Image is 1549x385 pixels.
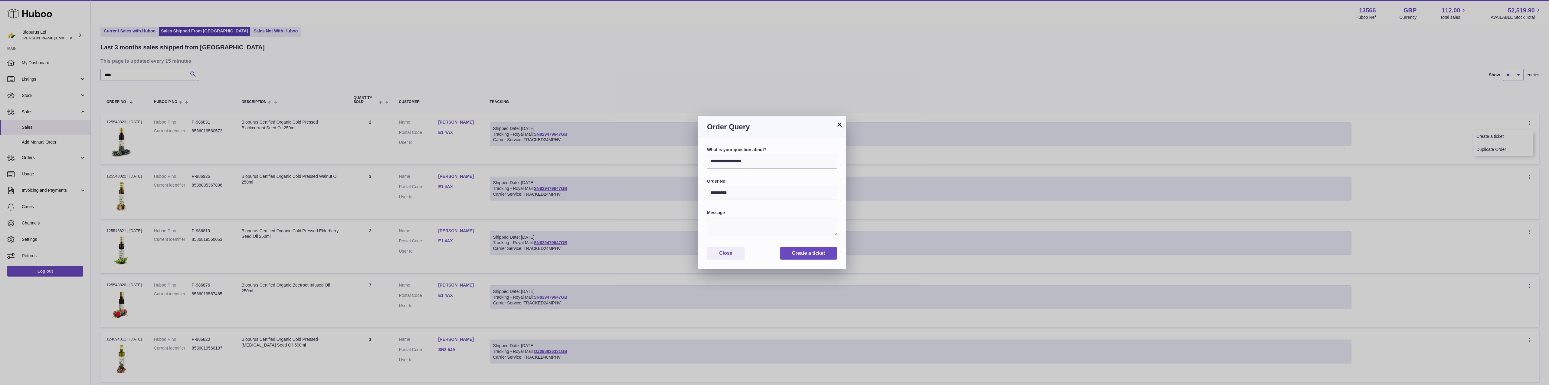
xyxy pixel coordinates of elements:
button: Create a ticket [780,247,837,260]
button: × [836,121,843,128]
h3: Order Query [707,122,837,132]
button: Close [707,247,745,260]
label: What is your question about? [707,147,837,153]
label: Order No [707,178,837,184]
label: Message [707,210,837,216]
